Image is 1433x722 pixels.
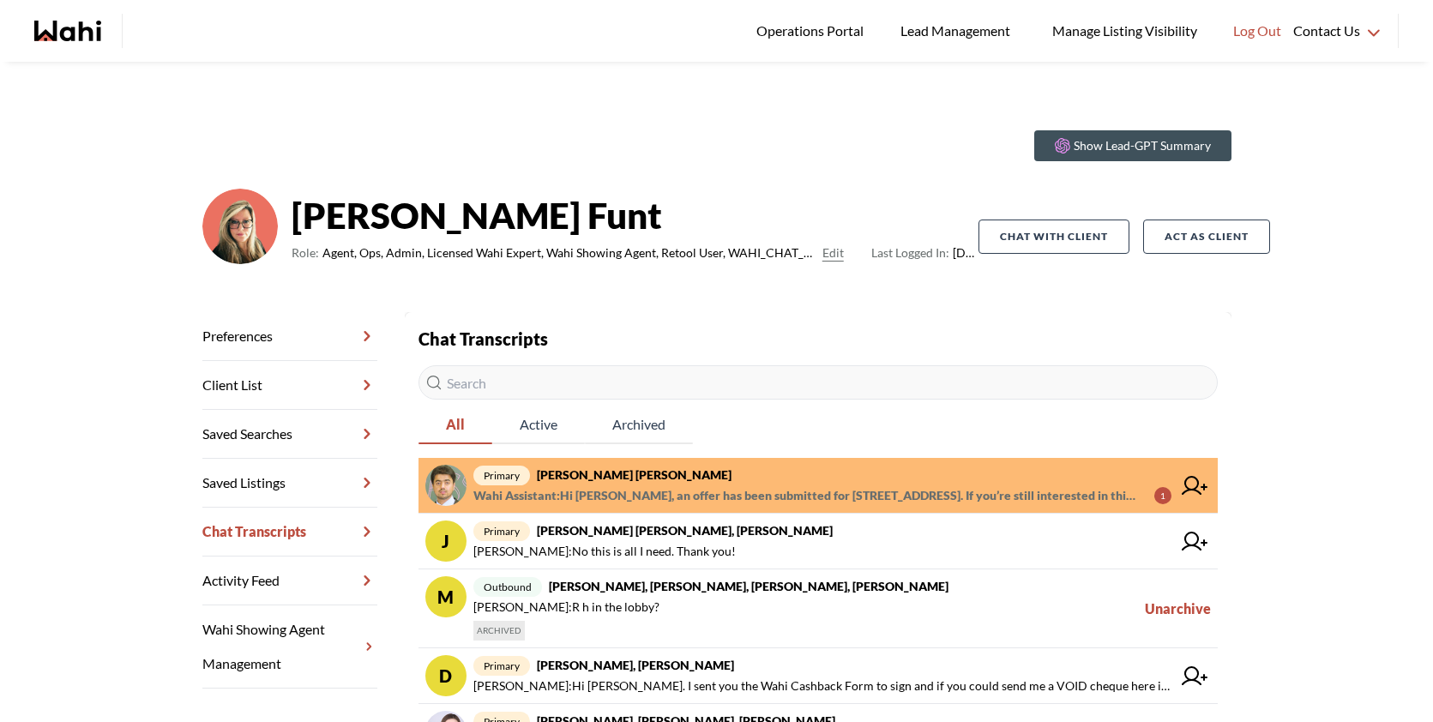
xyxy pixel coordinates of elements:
a: Client List [202,361,377,410]
a: Dprimary[PERSON_NAME], [PERSON_NAME][PERSON_NAME]:Hi [PERSON_NAME]. I sent you the Wahi Cashback ... [418,648,1218,704]
span: Archived [585,406,693,442]
img: chat avatar [425,465,467,506]
span: All [418,406,492,442]
button: Active [492,406,585,444]
strong: Chat Transcripts [418,328,548,349]
span: Active [492,406,585,442]
button: Show Lead-GPT Summary [1034,130,1231,161]
button: All [418,406,492,444]
button: Archived [585,406,693,444]
span: Operations Portal [756,20,870,42]
span: Manage Listing Visibility [1047,20,1202,42]
span: outbound [473,577,542,597]
strong: [PERSON_NAME] [PERSON_NAME] [537,467,732,482]
span: Last Logged In: [871,245,949,260]
div: M [425,576,467,617]
input: Search [418,365,1218,400]
a: Moutbound[PERSON_NAME], [PERSON_NAME], [PERSON_NAME], [PERSON_NAME][PERSON_NAME]:R h in the lobby... [418,569,1218,648]
strong: [PERSON_NAME] [PERSON_NAME], [PERSON_NAME] [537,523,833,538]
span: [PERSON_NAME] : Hi [PERSON_NAME]. I sent you the Wahi Cashback Form to sign and if you could send... [473,676,1171,696]
a: Activity Feed [202,557,377,605]
div: 1 [1154,487,1171,504]
a: Jprimary[PERSON_NAME] [PERSON_NAME], [PERSON_NAME][PERSON_NAME]:No this is all I need. Thank you! [418,514,1218,569]
span: Role: [292,243,319,263]
div: D [425,655,467,696]
img: ef0591e0ebeb142b.png [202,189,278,264]
a: Saved Listings [202,459,377,508]
span: Log Out [1233,20,1281,42]
span: Agent, Ops, Admin, Licensed Wahi Expert, Wahi Showing Agent, Retool User, WAHI_CHAT_MODERATOR [322,243,816,263]
p: Show Lead-GPT Summary [1074,137,1211,154]
button: Edit [822,243,844,263]
strong: [PERSON_NAME], [PERSON_NAME], [PERSON_NAME], [PERSON_NAME] [549,579,948,593]
span: Lead Management [900,20,1016,42]
button: Unarchive [1145,576,1211,641]
a: Saved Searches [202,410,377,459]
span: primary [473,466,530,485]
strong: [PERSON_NAME] Funt [292,190,978,241]
strong: [PERSON_NAME], [PERSON_NAME] [537,658,734,672]
span: [PERSON_NAME] : R h in the lobby? [473,597,659,617]
a: primary[PERSON_NAME] [PERSON_NAME]Wahi Assistant:Hi [PERSON_NAME], an offer has been submitted fo... [418,458,1218,514]
span: primary [473,656,530,676]
div: J [425,520,467,562]
span: Wahi Assistant : Hi [PERSON_NAME], an offer has been submitted for [STREET_ADDRESS]. If you’re st... [473,485,1141,506]
button: Act as Client [1143,220,1270,254]
button: Chat with client [978,220,1129,254]
span: [DATE] [871,243,978,263]
span: ARCHIVED [473,621,525,641]
a: Chat Transcripts [202,508,377,557]
a: Preferences [202,312,377,361]
span: [PERSON_NAME] : No this is all I need. Thank you! [473,541,736,562]
span: primary [473,521,530,541]
a: Wahi homepage [34,21,101,41]
a: Wahi Showing Agent Management [202,605,377,689]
